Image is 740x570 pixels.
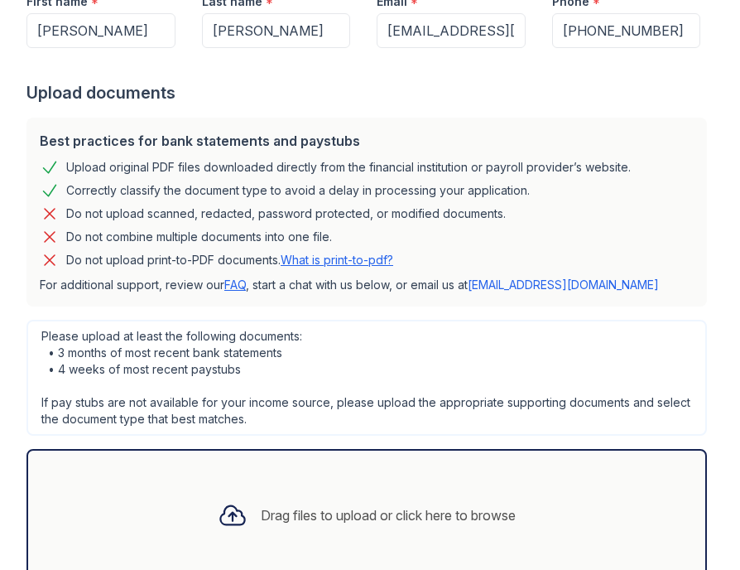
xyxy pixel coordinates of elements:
[40,131,694,151] div: Best practices for bank statements and paystubs
[26,81,714,104] div: Upload documents
[66,204,506,224] div: Do not upload scanned, redacted, password protected, or modified documents.
[66,227,332,247] div: Do not combine multiple documents into one file.
[468,278,659,292] a: [EMAIL_ADDRESS][DOMAIN_NAME]
[261,505,516,525] div: Drag files to upload or click here to browse
[281,253,393,267] a: What is print-to-pdf?
[66,157,631,177] div: Upload original PDF files downloaded directly from the financial institution or payroll provider’...
[224,278,246,292] a: FAQ
[40,277,694,293] p: For additional support, review our , start a chat with us below, or email us at
[66,181,530,200] div: Correctly classify the document type to avoid a delay in processing your application.
[26,320,707,436] div: Please upload at least the following documents: • 3 months of most recent bank statements • 4 wee...
[66,252,393,268] p: Do not upload print-to-PDF documents.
